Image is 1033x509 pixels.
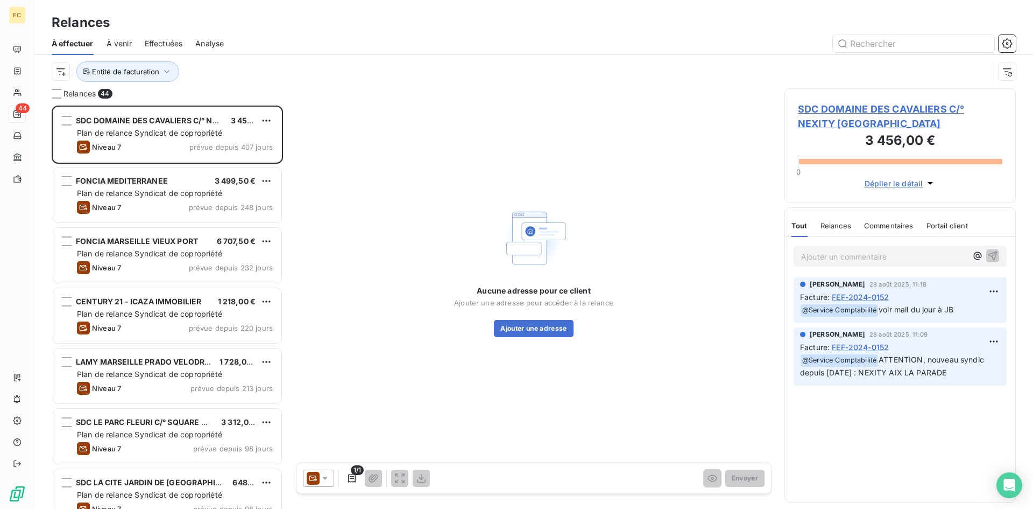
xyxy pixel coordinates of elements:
span: 1/1 [351,465,364,475]
span: 44 [16,103,30,113]
button: Envoyer [725,470,765,487]
span: Facture : [800,341,830,353]
span: Niveau 7 [92,203,121,212]
button: Déplier le détail [861,177,939,190]
span: @ Service Comptabilité [801,354,878,367]
span: 28 août 2025, 11:18 [869,281,926,288]
span: À effectuer [52,38,94,49]
span: prévue depuis 213 jours [190,384,273,393]
span: 0 [796,168,801,176]
span: Plan de relance Syndicat de copropriété [77,189,222,198]
span: SDC LE PARC FLEURI C/° SQUARE HABITAT [76,417,234,427]
span: 1 728,00 € [220,357,259,366]
span: prévue depuis 220 jours [189,324,273,332]
span: À venir [107,38,132,49]
span: voir mail du jour à JB [879,305,953,314]
span: @ Service Comptabilité [801,304,878,317]
span: Portail client [926,221,968,230]
img: Empty state [499,204,568,273]
h3: 3 456,00 € [798,131,1002,152]
span: Commentaires [864,221,914,230]
span: FONCIA MARSEILLE VIEUX PORT [76,236,198,246]
span: [PERSON_NAME] [810,280,865,289]
span: Entité de facturation [92,67,159,76]
h3: Relances [52,13,110,32]
span: Plan de relance Syndicat de copropriété [77,430,222,439]
div: EC [9,6,26,24]
span: 6 707,50 € [217,236,256,246]
button: Ajouter une adresse [494,320,573,337]
span: Niveau 7 [92,143,121,151]
span: prévue depuis 407 jours [189,143,273,151]
button: Entité de facturation [76,61,179,82]
span: 28 août 2025, 11:09 [869,331,928,338]
span: Plan de relance Syndicat de copropriété [77,490,222,499]
span: [PERSON_NAME] [810,330,865,339]
span: prévue depuis 248 jours [189,203,273,212]
span: 648,00 € [232,478,267,487]
span: Niveau 7 [92,384,121,393]
span: 44 [98,89,112,99]
span: Analyse [195,38,224,49]
span: LAMY MARSEILLE PRADO VELODROME [76,357,223,366]
span: FONCIA MEDITERRANEE [76,176,168,185]
span: 1 218,00 € [218,297,256,306]
span: 3 312,00 € [221,417,261,427]
span: Plan de relance Syndicat de copropriété [77,128,222,137]
input: Rechercher [833,35,994,52]
span: 3 456,00 € [231,116,272,125]
span: 3 499,50 € [215,176,256,185]
span: Aucune adresse pour ce client [477,285,590,296]
span: Relances [63,88,96,99]
span: Niveau 7 [92,444,121,453]
span: ATTENTION, nouveau syndic depuis [DATE] : NEXITY AIX LA PARADE [800,355,986,377]
span: Relances [820,221,851,230]
div: grid [52,106,283,509]
span: Plan de relance Syndicat de copropriété [77,369,222,379]
span: Niveau 7 [92,324,121,332]
span: Facture : [800,291,830,303]
img: Logo LeanPay [9,485,26,503]
span: FEF-2024-0152 [832,291,889,303]
span: prévue depuis 232 jours [189,263,273,272]
span: Plan de relance Syndicat de copropriété [77,309,222,318]
span: FEF-2024-0152 [832,341,889,353]
div: Open Intercom Messenger [996,472,1022,498]
span: Niveau 7 [92,263,121,272]
span: Tout [791,221,808,230]
span: Plan de relance Syndicat de copropriété [77,249,222,258]
span: SDC LA CITE JARDIN DE [GEOGRAPHIC_DATA] C/° AUXITIME [76,478,299,487]
span: SDC DOMAINE DES CAVALIERS C/° NEXITY [GEOGRAPHIC_DATA] [798,102,1002,131]
span: Déplier le détail [865,178,923,189]
span: SDC DOMAINE DES CAVALIERS C/° NEXITY [GEOGRAPHIC_DATA] [76,116,317,125]
span: Ajouter une adresse pour accéder à la relance [454,298,613,307]
span: CENTURY 21 - ICAZA IMMOBILIER [76,297,201,306]
span: Effectuées [145,38,183,49]
span: prévue depuis 98 jours [193,444,273,453]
